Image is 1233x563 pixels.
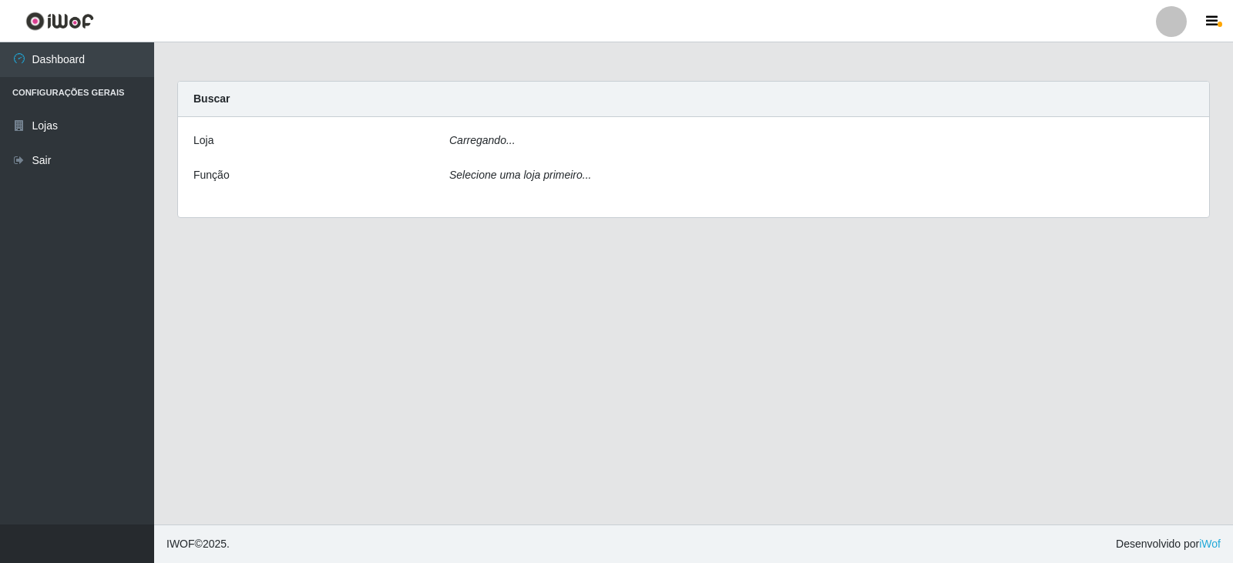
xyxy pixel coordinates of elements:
[193,167,230,183] label: Função
[166,538,195,550] span: IWOF
[25,12,94,31] img: CoreUI Logo
[449,134,516,146] i: Carregando...
[1116,536,1221,552] span: Desenvolvido por
[1199,538,1221,550] a: iWof
[449,169,591,181] i: Selecione uma loja primeiro...
[166,536,230,552] span: © 2025 .
[193,132,213,149] label: Loja
[193,92,230,105] strong: Buscar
